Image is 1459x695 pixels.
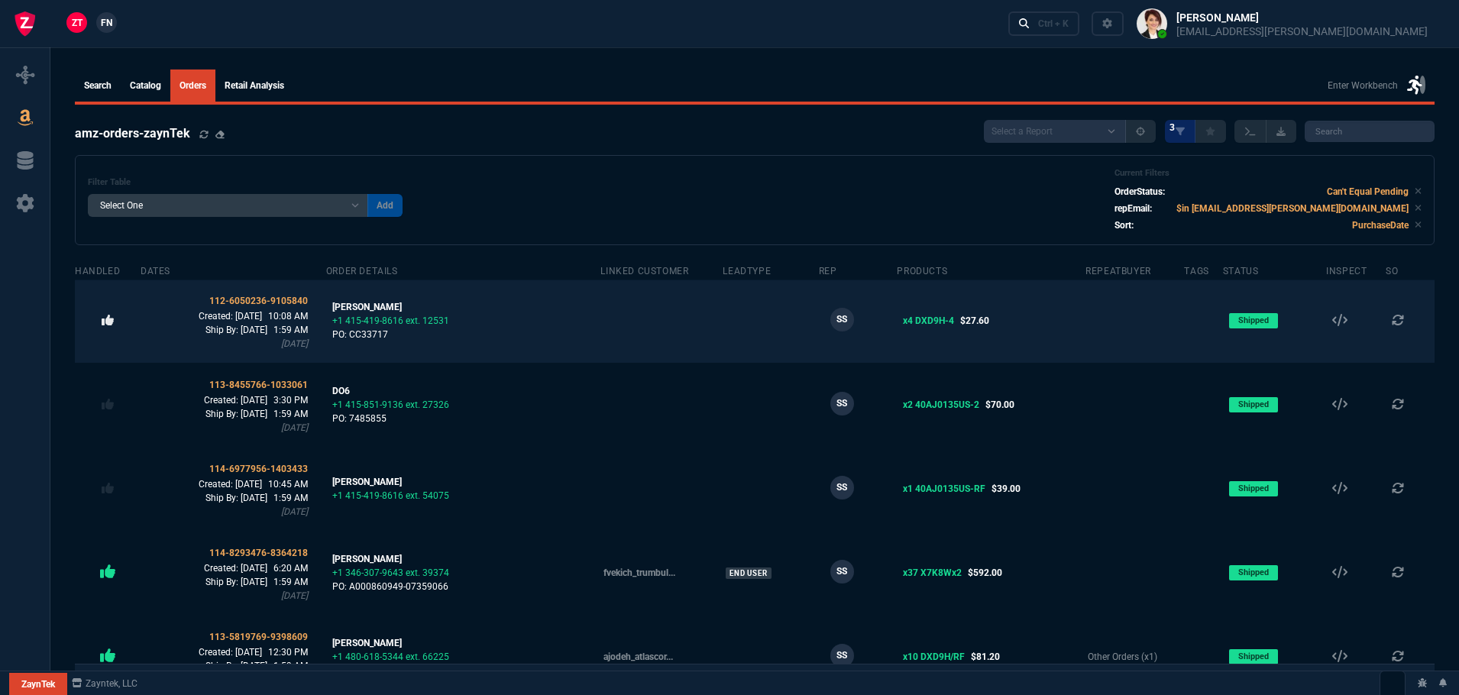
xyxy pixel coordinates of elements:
[273,563,308,574] span: 6:20 AM
[1169,121,1175,134] span: 3
[205,661,273,671] span: Ship By: [DATE]
[603,651,673,662] a: ajodeh_atlascoreofengineers_com
[199,479,268,490] span: Created: [DATE]
[332,554,402,564] span: [PERSON_NAME]
[992,482,1021,496] span: $39.00
[332,650,449,664] div: +1 480-618-5344 ext. 66225
[332,398,449,412] div: +1 415-851-9136 ext. 27326
[205,577,273,587] span: Ship By: [DATE]
[1176,203,1409,214] code: $in [EMAIL_ADDRESS][PERSON_NAME][DOMAIN_NAME]
[170,69,215,102] a: Orders
[141,264,170,276] div: Dates
[1114,185,1165,199] p: OrderStatus:
[1229,481,1278,496] span: Shipped
[1229,397,1278,412] span: Shipped
[205,493,273,503] span: Ship By: [DATE]
[268,479,308,490] span: 10:45 AM
[603,567,675,578] a: fvekich_trumbull_com
[215,69,293,102] a: Retail Analysis
[209,296,308,306] span: 112-6050236-9105840
[836,564,847,579] span: SS
[903,398,979,412] span: x2 40AJ0135US-2
[903,566,962,580] span: x37 X7K8Wx2
[121,69,170,102] a: Catalog
[205,325,273,335] span: Ship By: [DATE]
[903,650,965,664] span: x10 DXD9H/RF
[985,398,1014,412] span: $70.00
[326,264,398,276] div: Order Details
[273,493,308,503] span: 1:59 AM
[726,567,772,579] a: End User
[209,464,308,474] span: 114-6977956-1403433
[1114,218,1134,232] p: Sort:
[332,580,448,593] div: PO: A000860949-07359066
[273,395,308,406] span: 3:30 PM
[332,314,449,328] div: +1 415-419-8616 ext. 12531
[199,647,268,658] span: Created: [DATE]
[67,677,142,690] a: msbcCompanyName
[273,409,308,419] span: 1:59 AM
[332,638,402,648] span: [PERSON_NAME]
[204,563,273,574] span: Created: [DATE]
[1229,313,1278,328] span: Shipped
[1114,168,1422,179] h6: Current Filters
[281,422,308,433] span: [DATE]
[1326,264,1367,276] div: Inspect
[268,311,308,322] span: 10:08 AM
[1229,565,1278,580] span: Shipped
[209,548,308,558] span: 114-8293476-8364218
[281,338,308,349] span: [DATE]
[1114,202,1152,215] p: repEmail:
[1038,18,1069,30] div: Ctrl + K
[836,312,847,327] span: SS
[273,661,308,671] span: 1:59 AM
[1305,121,1435,142] input: Search
[209,632,308,642] span: 113-5819769-9398609
[281,590,308,601] span: [DATE]
[1085,264,1151,276] div: repeatBuyer
[723,264,771,276] div: LeadType
[101,16,112,30] span: FN
[332,566,449,580] div: +1 346-307-9643 ext. 39374
[332,386,350,396] span: DO6
[332,302,402,312] span: [PERSON_NAME]
[199,311,268,322] span: Created: [DATE]
[836,480,847,495] span: SS
[836,396,847,411] span: SS
[332,489,449,503] div: +1 415-419-8616 ext. 54075
[1184,264,1208,276] div: Tags
[273,577,308,587] span: 1:59 AM
[1352,220,1409,231] code: PurchaseDate
[332,328,388,341] div: PO: CC33717
[971,650,1000,664] span: $81.20
[268,647,308,658] span: 12:30 PM
[1328,79,1398,92] p: Enter Workbench
[1223,264,1259,276] div: Status
[75,124,190,143] h4: amz-orders-zaynTek
[1407,73,1425,98] nx-icon: Enter Workbench
[75,264,120,276] div: Handled
[600,264,688,276] div: Linked Customer
[1386,264,1398,276] div: SO
[72,16,82,30] span: ZT
[88,177,403,188] h6: Filter Table
[75,69,121,102] a: Search
[332,412,387,425] div: PO: 7485855
[1088,651,1157,662] a: Other Orders (x1)
[903,314,954,328] span: x4 DXD9H-4
[273,325,308,335] span: 1:59 AM
[960,314,989,328] span: $27.60
[1327,186,1409,197] code: Can't Equal Pending
[332,477,402,487] span: [PERSON_NAME]
[204,395,273,406] span: Created: [DATE]
[205,409,273,419] span: Ship By: [DATE]
[903,482,985,496] span: x1 40AJ0135US-RF
[209,380,308,390] span: 113-8455766-1033061
[836,648,847,663] span: SS
[281,506,308,517] span: [DATE]
[819,264,837,276] div: Rep
[1229,649,1278,664] span: Shipped
[897,264,947,276] div: Products
[968,566,1002,580] span: $592.00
